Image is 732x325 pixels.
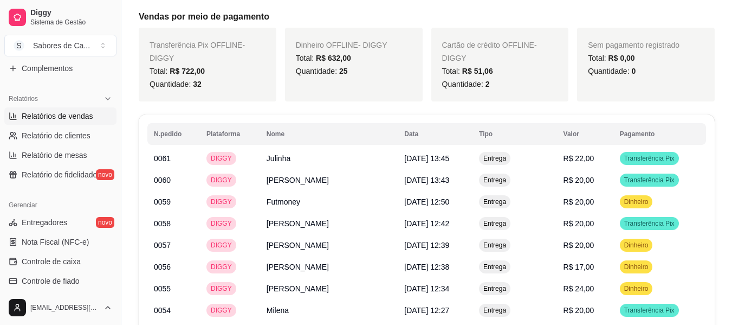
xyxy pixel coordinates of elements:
[404,154,449,163] span: [DATE] 13:45
[588,67,636,75] span: Quantidade:
[209,284,234,293] span: DIGGY
[4,4,116,30] a: DiggySistema de Gestão
[30,303,99,312] span: [EMAIL_ADDRESS][DOMAIN_NAME]
[631,67,636,75] span: 0
[9,94,38,103] span: Relatórios
[404,197,449,206] span: [DATE] 12:50
[398,123,472,145] th: Data
[33,40,90,51] div: Sabores de Ca ...
[481,154,508,163] span: Entrega
[462,67,493,75] span: R$ 51,06
[22,111,93,122] span: Relatórios de vendas
[563,263,594,271] span: R$ 17,00
[4,253,116,270] a: Controle de caixa
[296,41,387,49] span: Dinheiro OFFLINE - DIGGY
[209,154,234,163] span: DIGGY
[260,148,398,169] td: Julinha
[485,80,490,88] span: 2
[14,40,24,51] span: S
[404,306,449,315] span: [DATE] 12:27
[260,213,398,234] td: [PERSON_NAME]
[563,219,594,228] span: R$ 20,00
[563,154,594,163] span: R$ 22,00
[404,284,449,293] span: [DATE] 12:34
[22,63,73,74] span: Complementos
[588,41,679,49] span: Sem pagamento registrado
[154,197,171,206] span: 0059
[154,176,171,184] span: 0060
[260,191,398,213] td: Futmoney
[442,41,537,62] span: Cartão de crédito OFFLINE - DIGGY
[209,197,234,206] span: DIGGY
[557,123,613,145] th: Valor
[30,18,112,27] span: Sistema de Gestão
[4,60,116,77] a: Complementos
[260,256,398,278] td: [PERSON_NAME]
[150,67,205,75] span: Total:
[404,176,449,184] span: [DATE] 13:43
[150,80,202,88] span: Quantidade:
[404,263,449,271] span: [DATE] 12:38
[22,217,67,228] span: Entregadores
[622,241,651,250] span: Dinheiro
[563,306,594,315] span: R$ 20,00
[4,107,116,125] a: Relatórios de vendas
[622,219,677,228] span: Transferência Pix
[296,54,351,62] span: Total:
[481,263,508,271] span: Entrega
[209,176,234,184] span: DIGGY
[563,284,594,293] span: R$ 24,00
[481,284,508,293] span: Entrega
[4,214,116,231] a: Entregadoresnovo
[316,54,351,62] span: R$ 632,00
[613,123,706,145] th: Pagamento
[563,241,594,250] span: R$ 20,00
[30,8,112,18] span: Diggy
[622,176,677,184] span: Transferência Pix
[622,306,677,315] span: Transferência Pix
[481,306,508,315] span: Entrega
[22,256,81,267] span: Controle de caixa
[622,263,651,271] span: Dinheiro
[22,237,89,247] span: Nota Fiscal (NFC-e)
[4,196,116,214] div: Gerenciar
[4,127,116,144] a: Relatório de clientes
[588,54,634,62] span: Total:
[4,272,116,290] a: Controle de fiado
[4,35,116,56] button: Select a team
[154,284,171,293] span: 0055
[339,67,348,75] span: 25
[296,67,348,75] span: Quantidade:
[442,80,490,88] span: Quantidade:
[260,278,398,299] td: [PERSON_NAME]
[150,41,245,62] span: Transferência Pix OFFLINE - DIGGY
[481,176,508,184] span: Entrega
[193,80,202,88] span: 32
[404,241,449,250] span: [DATE] 12:39
[442,67,493,75] span: Total:
[4,166,116,183] a: Relatório de fidelidadenovo
[154,263,171,271] span: 0056
[154,241,171,250] span: 0057
[154,219,171,228] span: 0058
[404,219,449,228] span: [DATE] 12:42
[563,197,594,206] span: R$ 20,00
[260,123,398,145] th: Nome
[139,10,715,23] h5: Vendas por meio de pagamento
[22,150,87,161] span: Relatório de mesas
[472,123,556,145] th: Tipo
[563,176,594,184] span: R$ 20,00
[154,306,171,315] span: 0054
[481,197,508,206] span: Entrega
[4,233,116,251] a: Nota Fiscal (NFC-e)
[260,234,398,256] td: [PERSON_NAME]
[209,263,234,271] span: DIGGY
[154,154,171,163] span: 0061
[22,130,90,141] span: Relatório de clientes
[4,295,116,321] button: [EMAIL_ADDRESS][DOMAIN_NAME]
[260,169,398,191] td: [PERSON_NAME]
[170,67,205,75] span: R$ 722,00
[622,154,677,163] span: Transferência Pix
[481,241,508,250] span: Entrega
[22,169,97,180] span: Relatório de fidelidade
